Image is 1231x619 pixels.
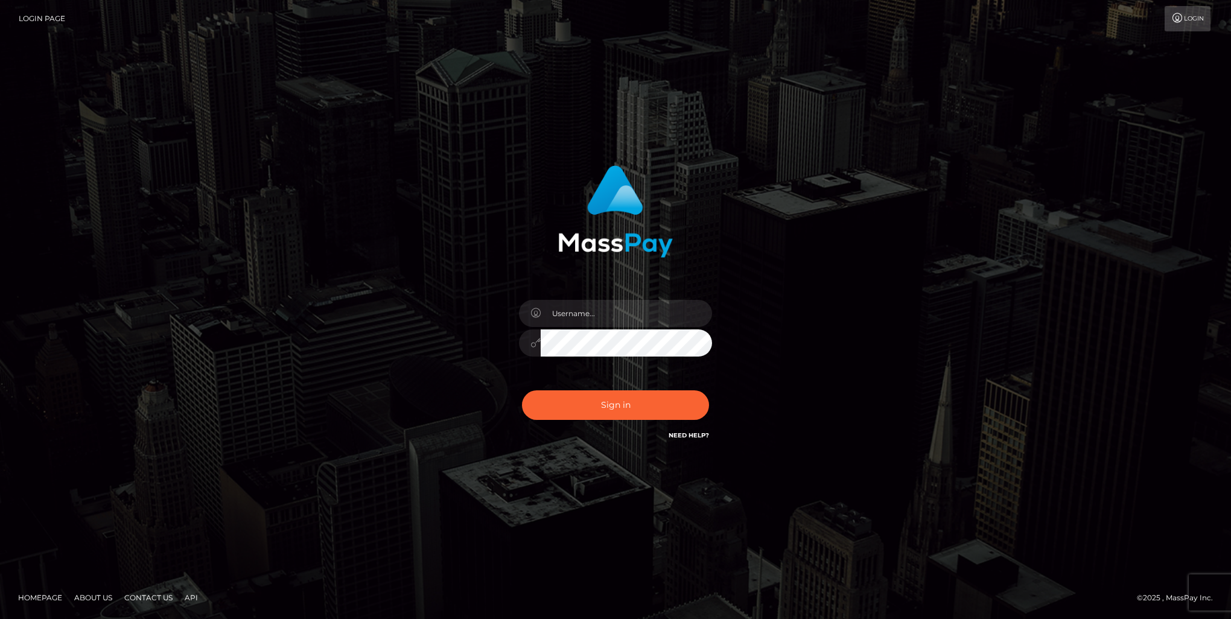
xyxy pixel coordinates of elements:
[1165,6,1210,31] a: Login
[669,431,709,439] a: Need Help?
[1137,591,1222,605] div: © 2025 , MassPay Inc.
[69,588,117,607] a: About Us
[558,165,673,258] img: MassPay Login
[541,300,712,327] input: Username...
[522,390,709,420] button: Sign in
[13,588,67,607] a: Homepage
[19,6,65,31] a: Login Page
[119,588,177,607] a: Contact Us
[180,588,203,607] a: API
